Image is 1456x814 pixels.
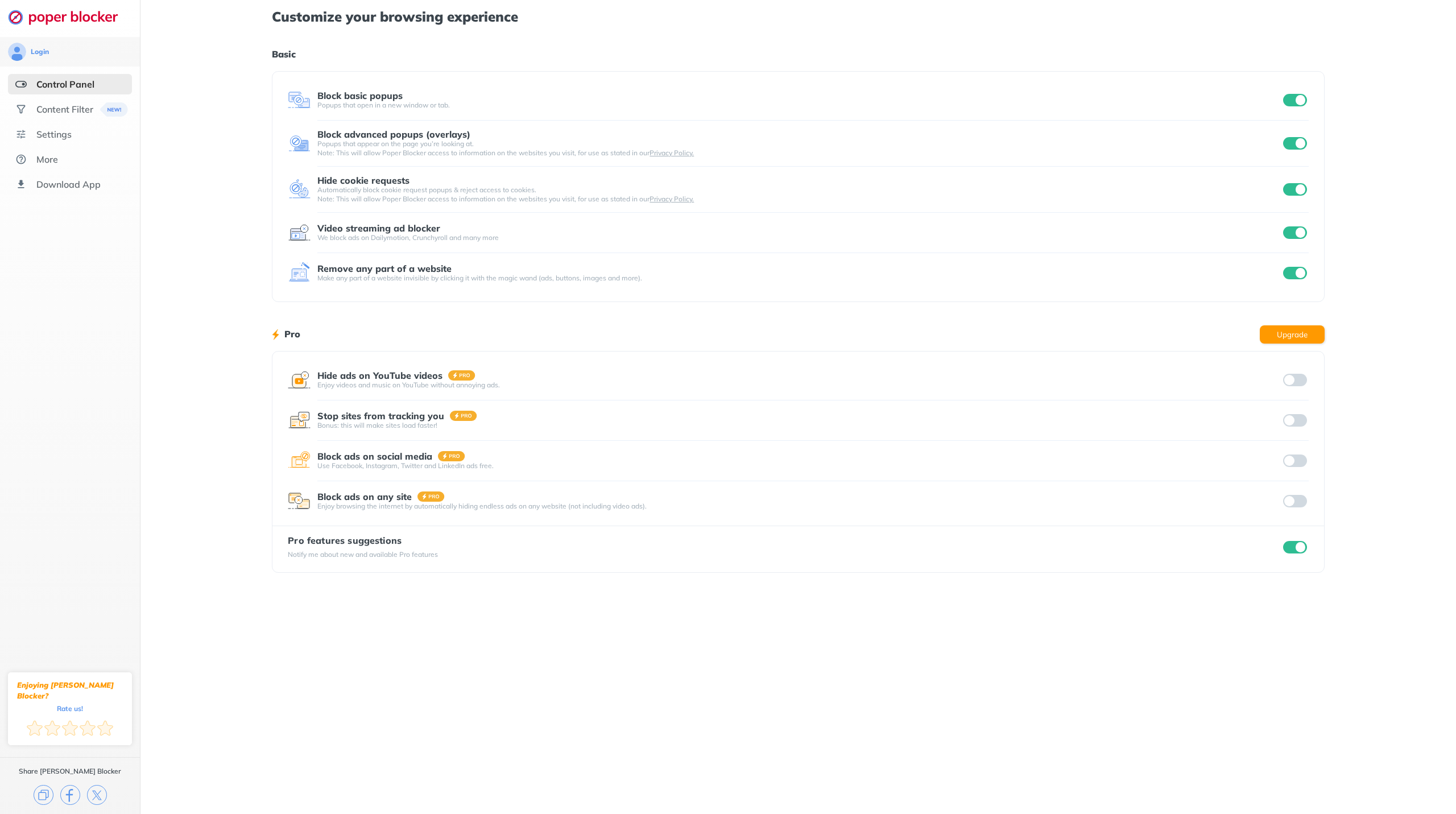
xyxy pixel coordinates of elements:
[317,381,1281,390] div: Enjoy videos and music on YouTube without annoying ads.
[36,78,94,90] div: Control Panel
[15,129,27,140] img: settings.svg
[288,490,311,513] img: feature icon
[317,274,1281,283] div: Make any part of a website invisible by clicking it with the magic wand (ads, buttons, images and...
[448,370,475,381] img: pro-badge.svg
[317,411,444,421] div: Stop sites from tracking you
[450,411,477,421] img: pro-badge.svg
[317,502,1281,511] div: Enjoy browsing the internet by automatically hiding endless ads on any website (not including vid...
[288,89,311,111] img: feature icon
[438,451,465,461] img: pro-badge.svg
[288,550,438,559] div: Notify me about new and available Pro features
[288,409,311,432] img: feature icon
[34,785,53,805] img: copy.svg
[36,129,72,140] div: Settings
[288,449,311,472] img: feature icon
[36,154,58,165] div: More
[15,179,27,190] img: download-app.svg
[8,9,130,25] img: logo-webpage.svg
[19,767,121,776] div: Share [PERSON_NAME] Blocker
[288,369,311,391] img: feature icon
[317,370,442,381] div: Hide ads on YouTube videos
[317,461,1281,470] div: Use Facebook, Instagram, Twitter and LinkedIn ads free.
[15,154,27,165] img: about.svg
[8,43,26,61] img: avatar.svg
[60,785,80,805] img: facebook.svg
[36,104,93,115] div: Content Filter
[317,129,470,139] div: Block advanced popups (overlays)
[15,78,27,90] img: features-selected.svg
[15,104,27,115] img: social.svg
[288,535,438,546] div: Pro features suggestions
[1260,325,1325,344] button: Upgrade
[284,327,300,341] h1: Pro
[317,491,412,502] div: Block ads on any site
[272,328,279,341] img: lighting bolt
[288,132,311,155] img: feature icon
[417,491,445,502] img: pro-badge.svg
[288,221,311,244] img: feature icon
[57,706,83,711] div: Rate us!
[36,179,101,190] div: Download App
[317,223,440,233] div: Video streaming ad blocker
[317,139,1281,158] div: Popups that appear on the page you’re looking at. Note: This will allow Poper Blocker access to i...
[317,451,432,461] div: Block ads on social media
[31,47,49,56] div: Login
[272,47,1324,61] h1: Basic
[317,421,1281,430] div: Bonus: this will make sites load faster!
[317,233,1281,242] div: We block ads on Dailymotion, Crunchyroll and many more
[317,175,409,185] div: Hide cookie requests
[317,263,452,274] div: Remove any part of a website
[650,148,694,157] a: Privacy Policy.
[100,102,128,117] img: menuBanner.svg
[17,680,123,701] div: Enjoying [PERSON_NAME] Blocker?
[87,785,107,805] img: x.svg
[317,101,1281,110] div: Popups that open in a new window or tab.
[288,262,311,284] img: feature icon
[317,185,1281,204] div: Automatically block cookie request popups & reject access to cookies. Note: This will allow Poper...
[317,90,403,101] div: Block basic popups
[272,9,1324,24] h1: Customize your browsing experience
[288,178,311,201] img: feature icon
[650,195,694,203] a: Privacy Policy.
